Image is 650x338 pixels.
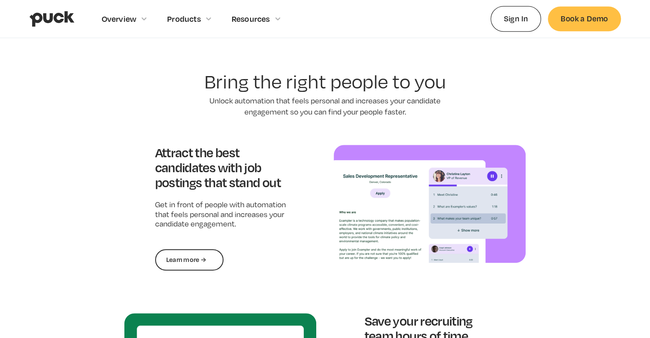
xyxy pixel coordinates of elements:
[155,249,224,270] a: Learn more →
[167,14,201,24] div: Products
[197,95,453,117] p: Unlock automation that feels personal and increases your candidate engagement so you can find you...
[155,145,286,190] h3: Attract the best candidates with job postings that stand out
[199,71,451,92] h2: Bring the right people to you
[155,200,286,229] p: Get in front of people with automation that feels personal and increases your candidate engagement.
[491,6,541,31] a: Sign In
[232,14,270,24] div: Resources
[102,14,137,24] div: Overview
[548,6,621,31] a: Book a Demo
